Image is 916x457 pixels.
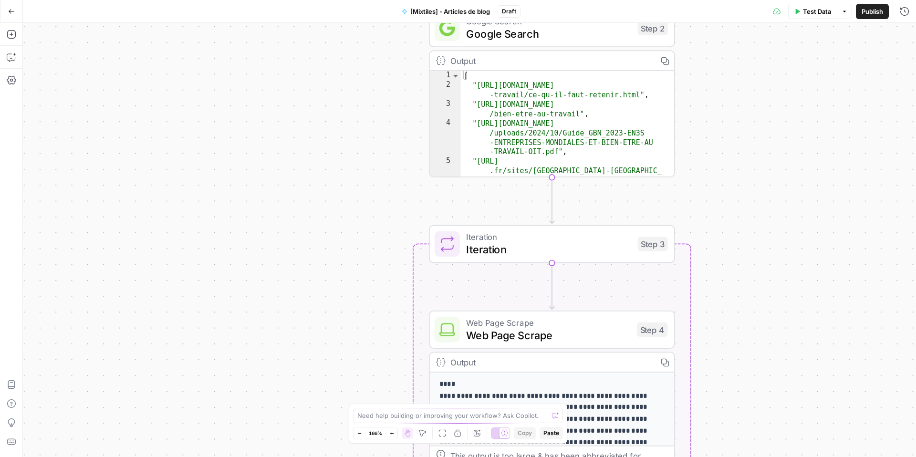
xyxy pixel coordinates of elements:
span: Paste [543,429,559,437]
div: Google SearchGoogle SearchStep 2Output[ "[URL][DOMAIN_NAME] -travail/ce-qu-il-faut-retenir.html",... [429,9,675,177]
button: Paste [540,427,563,439]
span: Copy [518,429,532,437]
span: Web Page Scrape [466,327,630,343]
button: Copy [514,427,536,439]
div: 4 [430,119,461,157]
span: Google Search [466,26,631,42]
span: Iteration [466,241,631,257]
div: Output [450,356,650,369]
div: Step 2 [638,21,668,35]
span: Iteration [466,230,631,243]
span: Draft [502,7,516,16]
span: Web Page Scrape [466,316,630,329]
div: 3 [430,100,461,119]
span: [Mixtiles] - Articles de blog [410,7,490,16]
button: Test Data [788,4,837,19]
div: 1 [430,71,461,81]
g: Edge from step_3 to step_4 [550,263,554,309]
span: 166% [369,429,382,437]
div: 5 [430,156,461,195]
button: Publish [856,4,889,19]
div: Step 3 [638,237,668,251]
div: IterationIterationStep 3 [429,225,675,263]
div: Output [450,54,650,67]
span: Publish [862,7,883,16]
button: [Mixtiles] - Articles de blog [396,4,496,19]
span: Test Data [803,7,831,16]
span: Toggle code folding, rows 1 through 6 [451,71,460,81]
div: 2 [430,81,461,100]
g: Edge from step_2 to step_3 [550,177,554,223]
div: Step 4 [637,322,668,337]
